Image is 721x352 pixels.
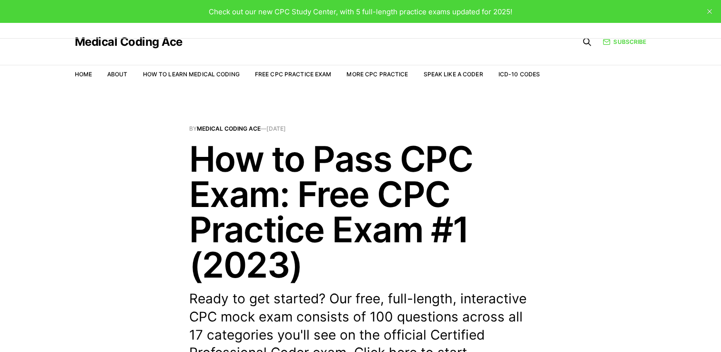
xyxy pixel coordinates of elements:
[189,126,532,132] span: By —
[266,125,286,132] time: [DATE]
[75,36,183,48] a: Medical Coding Ace
[143,71,240,78] a: How to Learn Medical Coding
[702,4,717,19] button: close
[424,71,483,78] a: Speak Like a Coder
[346,71,408,78] a: More CPC Practice
[197,125,261,132] a: Medical Coding Ace
[498,71,540,78] a: ICD-10 Codes
[566,305,721,352] iframe: portal-trigger
[75,71,92,78] a: Home
[603,37,646,46] a: Subscribe
[255,71,332,78] a: Free CPC Practice Exam
[209,7,512,16] span: Check out our new CPC Study Center, with 5 full-length practice exams updated for 2025!
[107,71,128,78] a: About
[189,141,532,282] h1: How to Pass CPC Exam: Free CPC Practice Exam #1 (2023)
